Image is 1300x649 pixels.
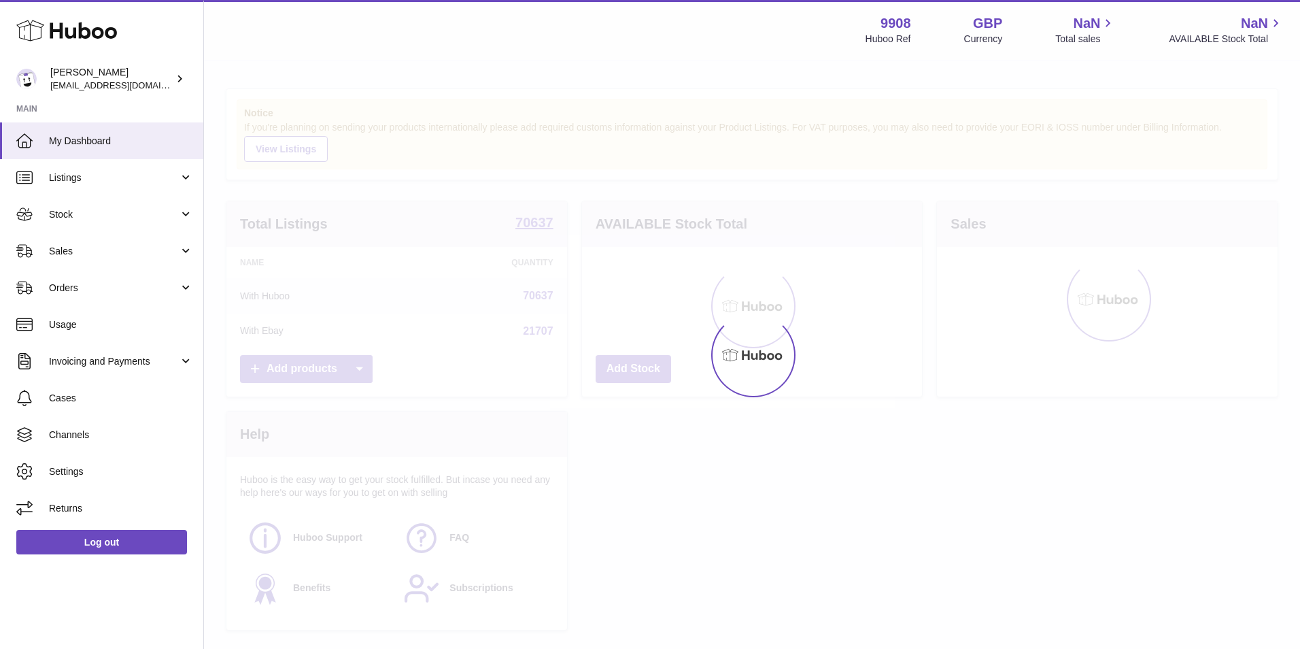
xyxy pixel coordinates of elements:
span: Sales [49,245,179,258]
span: AVAILABLE Stock Total [1169,33,1284,46]
span: [EMAIL_ADDRESS][DOMAIN_NAME] [50,80,200,90]
span: Stock [49,208,179,221]
span: Total sales [1055,33,1116,46]
a: NaN AVAILABLE Stock Total [1169,14,1284,46]
div: Huboo Ref [866,33,911,46]
div: [PERSON_NAME] [50,66,173,92]
a: NaN Total sales [1055,14,1116,46]
span: Cases [49,392,193,405]
span: Orders [49,282,179,295]
strong: 9908 [880,14,911,33]
span: Channels [49,429,193,442]
div: Currency [964,33,1003,46]
img: internalAdmin-9908@internal.huboo.com [16,69,37,89]
span: Settings [49,465,193,478]
span: Usage [49,318,193,331]
span: NaN [1073,14,1100,33]
span: Invoicing and Payments [49,355,179,368]
strong: GBP [973,14,1002,33]
span: NaN [1241,14,1268,33]
span: Listings [49,171,179,184]
span: My Dashboard [49,135,193,148]
a: Log out [16,530,187,554]
span: Returns [49,502,193,515]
